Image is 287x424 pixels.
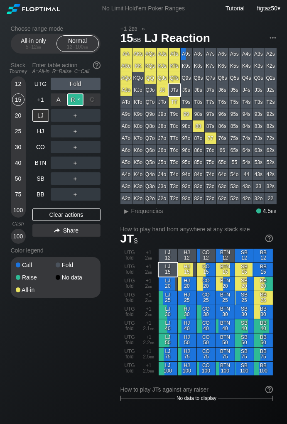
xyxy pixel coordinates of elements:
h2: Choose range mode [11,25,101,32]
div: ＋ [51,157,101,169]
div: Enter table action [32,59,101,78]
div: J6o [157,145,168,156]
div: CO 25 [197,291,216,305]
div: J6s [217,84,228,96]
div: Call [16,262,56,268]
div: 93s [253,108,265,120]
div: SB 12 [235,249,254,262]
div: A5s [229,48,240,60]
span: bb [83,44,88,50]
img: ellipsis.fd386fe8.svg [268,33,277,42]
div: BB 40 [254,319,273,333]
div: A6o [120,145,132,156]
div: 55 [229,157,240,168]
div: QQ [145,72,156,84]
div: UTG fold [120,319,139,333]
div: Q7o [145,132,156,144]
div: 94s [241,108,253,120]
div: 94o [181,169,192,180]
div: R [67,93,83,106]
div: Fold [56,262,96,268]
div: J8s [193,84,204,96]
div: BB 30 [254,305,273,319]
span: Frequencies [131,208,163,214]
div: BTN 25 [216,291,235,305]
div: 92o [181,193,192,204]
div: HJ 15 [178,263,196,277]
div: K9o [132,108,144,120]
div: UTG fold [120,305,139,319]
div: ＋ [51,188,101,201]
div: Q4s [241,72,253,84]
div: Q5o [145,157,156,168]
div: JTs [169,84,180,96]
div: Q2o [145,193,156,204]
div: AJs [157,48,168,60]
div: BB 12 [254,249,273,262]
div: TT [169,96,180,108]
div: +1 2 [140,305,158,319]
div: 65s [229,145,240,156]
div: 65o [217,157,228,168]
div: +1 2 [140,249,158,262]
div: T7s [205,96,216,108]
div: K5o [132,157,144,168]
span: bb [148,269,152,275]
div: CO 12 [197,249,216,262]
div: Clear actions [32,208,101,221]
div: BB [32,188,49,201]
div: HJ 40 [178,319,196,333]
div: +1 2 [140,277,158,291]
div: 12 – 100 [60,44,95,50]
div: 32o [253,193,265,204]
span: bb [148,311,152,317]
div: 100 [12,204,25,216]
div: 75 [12,188,25,201]
div: A2o [120,193,132,204]
div: +1 [32,93,49,106]
span: bb [271,208,276,214]
div: T6s [217,96,228,108]
div: ▾ [255,4,282,13]
div: Raise [51,93,101,106]
div: A6s [217,48,228,60]
div: A9s [181,48,192,60]
div: Fold [51,78,101,90]
div: J4s [241,84,253,96]
div: UTG [32,78,49,90]
div: LJ 15 [159,263,177,277]
div: 88 [193,120,204,132]
div: 52o [229,193,240,204]
span: bb [132,25,137,32]
div: LJ [32,109,49,122]
div: T5o [169,157,180,168]
div: AQs [145,48,156,60]
div: J9s [181,84,192,96]
div: BB 20 [254,277,273,291]
div: QJo [145,84,156,96]
div: CO 20 [197,277,216,291]
img: help.32db89a4.svg [92,61,101,70]
div: AA [120,48,132,60]
img: help.32db89a4.svg [265,385,274,394]
div: BTN 15 [216,263,235,277]
div: 87s [205,120,216,132]
div: 44 [241,169,253,180]
div: Cash [7,221,29,227]
div: 99 [181,108,192,120]
div: BTN 40 [216,319,235,333]
div: UTG fold [120,263,139,277]
div: BTN [32,157,49,169]
div: CO 30 [197,305,216,319]
div: Tourney [7,69,29,74]
div: J2s [265,84,277,96]
div: 85s [229,120,240,132]
div: 100 [12,230,25,243]
span: bb [148,297,152,303]
div: QTo [145,96,156,108]
div: SB 15 [235,263,254,277]
div: 72s [265,132,277,144]
div: AJo [120,84,132,96]
div: HJ 25 [178,291,196,305]
div: UTG fold [120,277,139,291]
